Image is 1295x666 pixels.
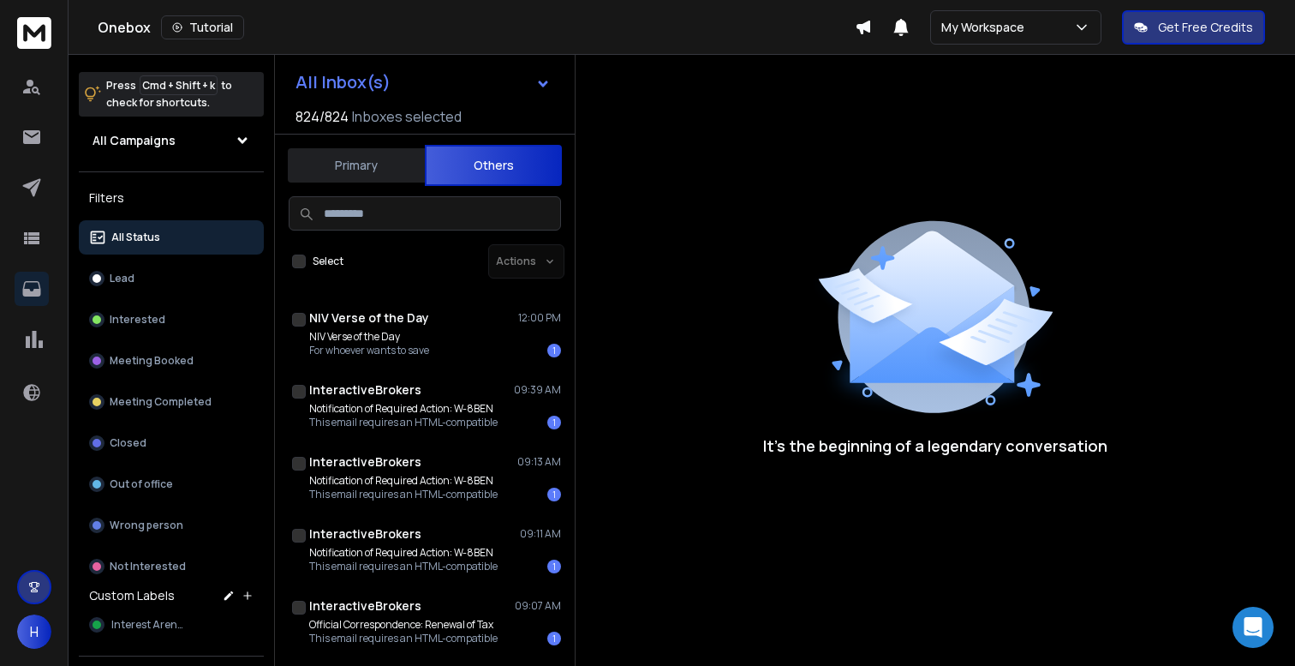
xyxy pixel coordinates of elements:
[110,477,173,491] p: Out of office
[89,587,175,604] h3: Custom Labels
[111,618,184,632] span: Interest Arena
[517,455,561,469] p: 09:13 AM
[79,385,264,419] button: Meeting Completed
[352,106,462,127] h3: Inboxes selected
[309,344,429,357] p: For whoever wants to save
[309,474,498,488] p: Notification of Required Action: W-8BEN
[515,599,561,613] p: 09:07 AM
[79,549,264,584] button: Not Interested
[110,519,183,532] p: Wrong person
[309,330,429,344] p: NIV Verse of the Day
[547,344,561,357] div: 1
[17,615,51,649] button: H
[309,381,421,399] h1: InteractiveBrokers
[79,508,264,543] button: Wrong person
[547,560,561,573] div: 1
[313,255,343,268] label: Select
[309,402,498,416] p: Notification of Required Action: W-8BEN
[309,546,498,560] p: Notification of Required Action: W-8BEN
[288,147,425,184] button: Primary
[140,75,218,95] span: Cmd + Shift + k
[98,15,855,39] div: Onebox
[309,597,421,615] h1: InteractiveBrokers
[79,303,264,337] button: Interested
[110,313,165,327] p: Interested
[309,560,498,573] p: This email requires an HTML-compatible
[79,261,264,296] button: Lead
[1158,19,1253,36] p: Get Free Credits
[79,123,264,158] button: All Campaigns
[295,106,349,127] span: 824 / 824
[79,608,264,642] button: Interest Arena
[106,77,232,111] p: Press to check for shortcuts.
[763,434,1107,458] p: It’s the beginning of a legendary conversation
[547,632,561,645] div: 1
[111,231,160,244] p: All Status
[1122,10,1265,45] button: Get Free Credits
[547,416,561,429] div: 1
[79,220,264,255] button: All Status
[309,416,498,429] p: This email requires an HTML-compatible
[309,453,421,471] h1: InteractiveBrokers
[79,467,264,501] button: Out of office
[110,354,194,368] p: Meeting Booked
[941,19,1031,36] p: My Workspace
[1232,607,1274,648] div: Open Intercom Messenger
[518,311,561,325] p: 12:00 PM
[79,344,264,378] button: Meeting Booked
[79,186,264,210] h3: Filters
[514,383,561,397] p: 09:39 AM
[79,426,264,460] button: Closed
[110,272,134,285] p: Lead
[92,132,176,149] h1: All Campaigns
[161,15,244,39] button: Tutorial
[425,145,562,186] button: Others
[295,74,391,91] h1: All Inbox(s)
[309,488,498,501] p: This email requires an HTML-compatible
[547,488,561,501] div: 1
[282,65,564,99] button: All Inbox(s)
[309,309,429,327] h1: NIV Verse of the Day
[309,618,498,632] p: Official Correspondence: Renewal of Tax
[309,632,498,645] p: This email requires an HTML-compatible
[110,436,146,450] p: Closed
[110,560,186,573] p: Not Interested
[309,525,421,543] h1: InteractiveBrokers
[520,527,561,541] p: 09:11 AM
[110,395,212,409] p: Meeting Completed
